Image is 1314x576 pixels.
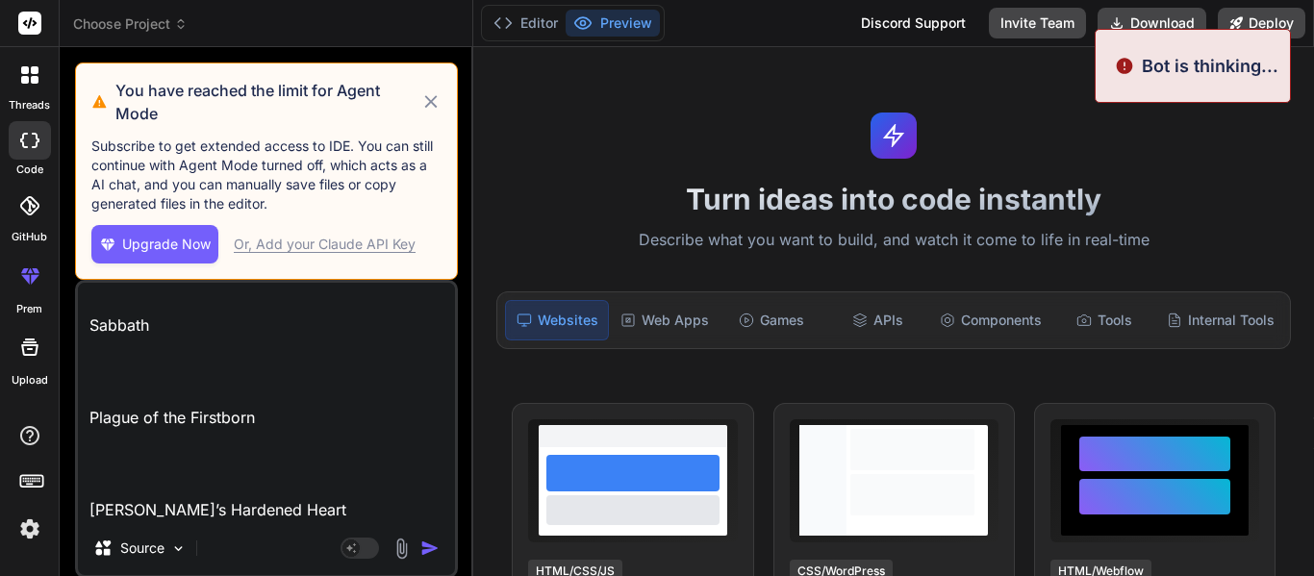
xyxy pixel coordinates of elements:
[170,540,187,557] img: Pick Models
[613,300,717,340] div: Web Apps
[78,283,455,521] textarea: Key Terms/People/Places in Exodus 1–20 [DEMOGRAPHIC_DATA] [GEOGRAPHIC_DATA] [PERSON_NAME][GEOGRAP...
[391,538,413,560] img: attachment
[486,10,566,37] button: Editor
[120,538,164,558] p: Source
[16,162,43,178] label: code
[115,79,420,125] h3: You have reached the limit for Agent Mode
[12,229,47,245] label: GitHub
[91,225,218,263] button: Upgrade Now
[13,513,46,545] img: settings
[234,235,416,254] div: Or, Add your Claude API Key
[9,97,50,113] label: threads
[989,8,1086,38] button: Invite Team
[485,228,1302,253] p: Describe what you want to build, and watch it come to life in real-time
[849,8,977,38] div: Discord Support
[566,10,660,37] button: Preview
[932,300,1049,340] div: Components
[1098,8,1206,38] button: Download
[16,301,42,317] label: prem
[122,235,211,254] span: Upgrade Now
[505,300,609,340] div: Websites
[1053,300,1155,340] div: Tools
[1115,53,1134,79] img: alert
[1159,300,1282,340] div: Internal Tools
[485,182,1302,216] h1: Turn ideas into code instantly
[826,300,928,340] div: APIs
[73,14,188,34] span: Choose Project
[12,372,48,388] label: Upload
[1218,8,1305,38] button: Deploy
[91,137,442,213] p: Subscribe to get extended access to IDE. You can still continue with Agent Mode turned off, which...
[720,300,822,340] div: Games
[1142,53,1278,79] p: Bot is thinking...
[420,538,440,558] img: icon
